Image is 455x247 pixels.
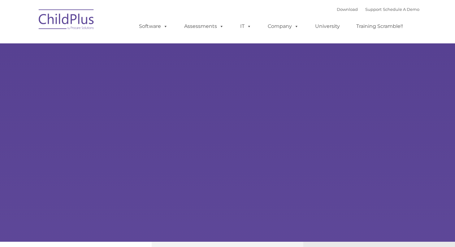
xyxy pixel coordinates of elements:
[337,7,419,12] font: |
[234,20,258,33] a: IT
[262,20,305,33] a: Company
[178,20,230,33] a: Assessments
[36,5,97,36] img: ChildPlus by Procare Solutions
[383,7,419,12] a: Schedule A Demo
[133,20,174,33] a: Software
[337,7,358,12] a: Download
[309,20,346,33] a: University
[365,7,382,12] a: Support
[350,20,409,33] a: Training Scramble!!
